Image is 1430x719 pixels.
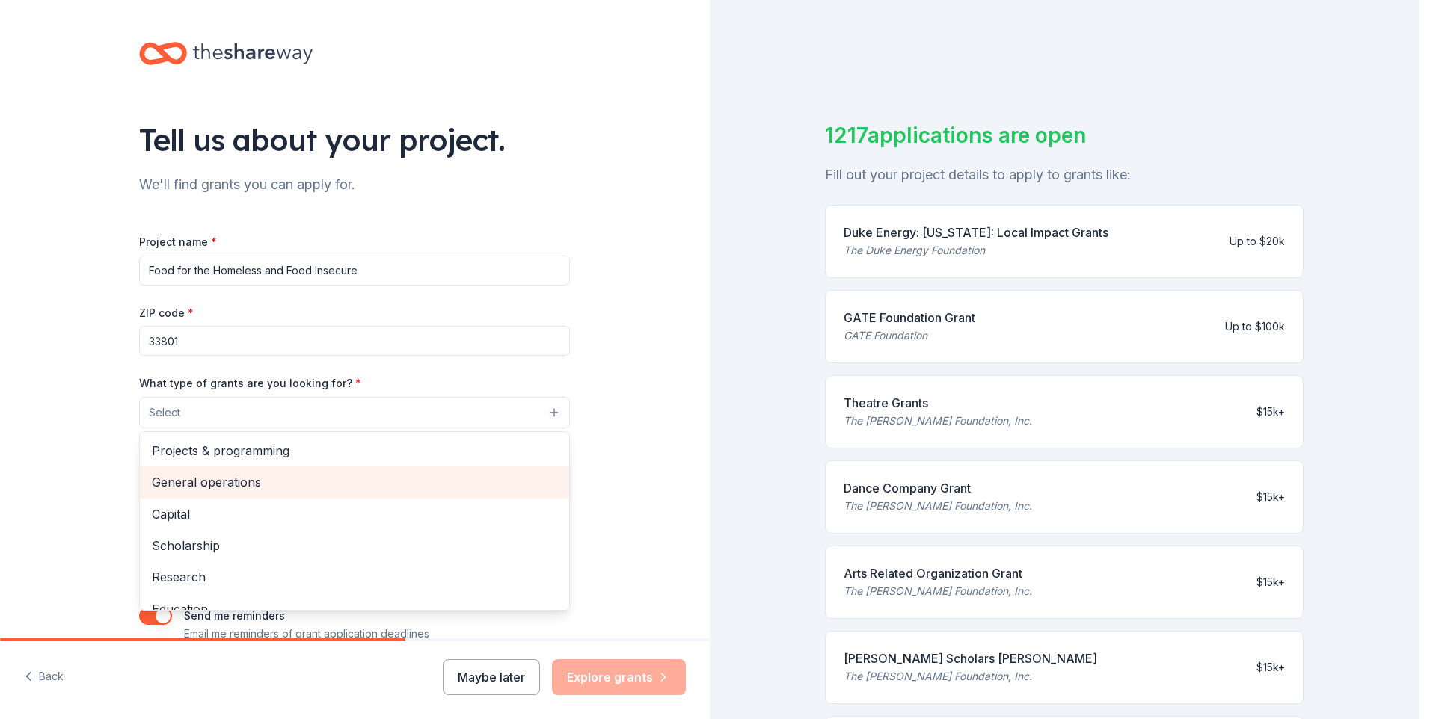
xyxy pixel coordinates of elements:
span: Select [149,404,180,422]
span: Scholarship [152,536,557,555]
span: General operations [152,472,557,492]
div: Select [139,431,570,611]
span: Capital [152,504,557,524]
span: Education [152,599,557,619]
span: Projects & programming [152,441,557,460]
button: Select [139,397,570,428]
span: Research [152,567,557,587]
